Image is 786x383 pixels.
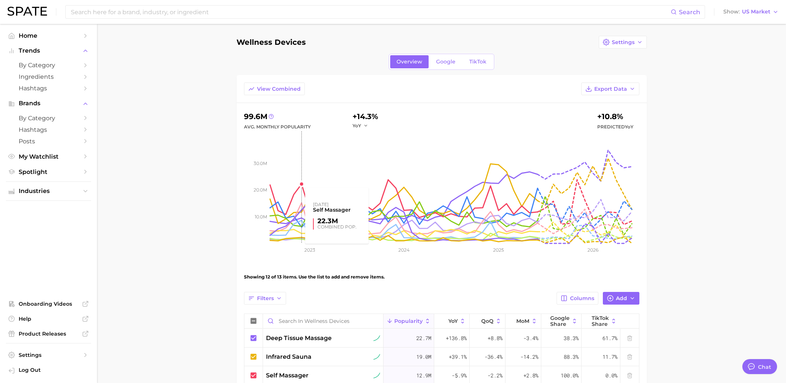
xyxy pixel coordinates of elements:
img: sustained riser [373,335,380,342]
span: TikTok Share [592,315,609,327]
span: YoY [448,318,458,324]
h1: Wellness Devices [237,38,306,46]
a: Ingredients [6,71,91,82]
span: Predicted [597,122,633,131]
span: -3.4% [523,334,538,343]
a: Google [430,55,462,68]
button: Brands [6,98,91,109]
button: deep tissue massagesustained riser22.7m+136.8%+8.8%-3.4%38.3%61.7% [244,329,639,348]
tspan: 2024 [398,247,409,253]
button: MoM [505,314,541,328]
button: ShowUS Market [721,7,780,17]
span: Spotlight [19,168,78,175]
span: +136.8% [446,334,467,343]
tspan: 30.0m [254,161,267,166]
span: deep tissue massage [266,334,332,343]
button: Columns [557,292,598,305]
a: Onboarding Videos [6,298,91,309]
a: Hashtags [6,82,91,94]
a: by Category [6,59,91,71]
span: -36.4% [485,352,502,361]
span: QoQ [481,318,494,324]
button: Filters [244,292,286,305]
span: self massager [266,371,309,380]
button: YoY [353,122,369,129]
button: Popularity [383,314,434,328]
a: My Watchlist [6,151,91,162]
a: Log out. Currently logged in with e-mail pryan@sharkninja.com. [6,364,91,377]
span: Search [679,9,700,16]
span: Settings [19,352,78,358]
div: +10.8% [597,110,633,122]
span: infrared sauna [266,352,311,361]
span: Google Share [550,315,570,327]
button: Trends [6,45,91,56]
a: Product Releases [6,328,91,339]
input: Search here for a brand, industry, or ingredient [70,6,671,18]
a: Help [6,313,91,324]
div: 99.6m [244,110,311,122]
button: infrared saunasustained riser19.0m+39.1%-36.4%-14.2%88.3%11.7% [244,348,639,366]
a: Home [6,30,91,41]
span: Popularity [394,318,423,324]
span: 19.0m [416,352,431,361]
span: -5.9% [452,371,467,380]
a: Settings [6,349,91,361]
span: Columns [570,295,594,302]
span: Industries [19,188,78,194]
span: YoY [353,122,361,129]
span: Help [19,315,78,322]
button: Add [603,292,639,305]
a: Overview [390,55,429,68]
span: MoM [516,318,529,324]
span: +8.8% [488,334,502,343]
button: YoY [434,314,469,328]
tspan: 10.0m [255,214,267,219]
span: -2.2% [488,371,502,380]
span: by Category [19,62,78,69]
span: Trends [19,47,78,54]
a: TikTok [463,55,493,68]
a: by Category [6,112,91,124]
span: Brands [19,100,78,107]
button: Industries [6,186,91,197]
span: +39.1% [449,352,467,361]
div: Showing 12 of 13 items. Use the list to add and remove items. [244,267,639,287]
button: TikTok Share [582,314,620,328]
span: 22.7m [416,334,431,343]
tspan: 2025 [493,247,504,253]
span: Show [723,10,740,14]
span: 0.0% [605,371,617,380]
span: View Combined [257,86,301,92]
span: Filters [257,295,274,302]
button: View Combined [244,82,305,95]
span: 100.0% [561,371,579,380]
span: Export Data [594,86,627,92]
span: Google [436,59,455,65]
span: 12.9m [416,371,431,380]
div: +14.3% [353,110,378,122]
button: Google Share [541,314,582,328]
a: Spotlight [6,166,91,178]
span: Overview [397,59,422,65]
input: Search in Wellness Devices [263,314,383,328]
button: Settings [599,36,647,49]
tspan: 2023 [304,247,315,253]
a: Hashtags [6,124,91,136]
span: YoY [625,124,633,130]
span: Add [616,295,627,302]
span: Home [19,32,78,39]
span: 38.3% [564,334,579,343]
button: Export Data [581,82,639,95]
img: sustained riser [373,354,380,360]
img: SPATE [7,7,47,16]
span: by Category [19,115,78,122]
div: Avg. Monthly Popularity [244,122,311,131]
span: Ingredients [19,73,78,80]
span: Hashtags [19,126,78,133]
span: My Watchlist [19,153,78,160]
a: Posts [6,136,91,147]
span: Posts [19,138,78,145]
img: sustained riser [373,372,380,379]
span: TikTok [469,59,486,65]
